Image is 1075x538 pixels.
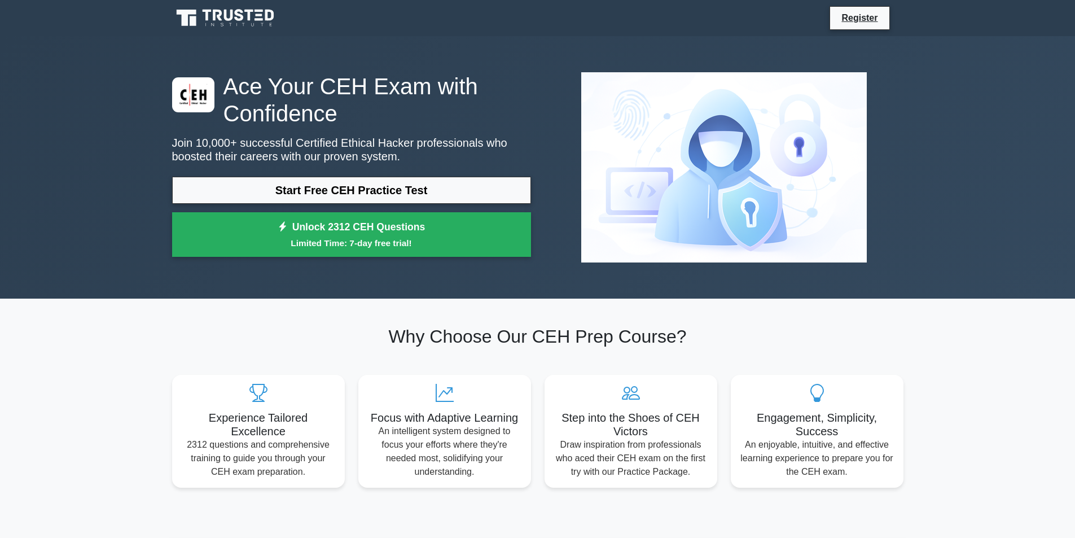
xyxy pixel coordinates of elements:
p: 2312 questions and comprehensive training to guide you through your CEH exam preparation. [181,438,336,479]
small: Limited Time: 7-day free trial! [186,237,517,250]
p: Join 10,000+ successful Certified Ethical Hacker professionals who boosted their careers with our... [172,136,531,163]
a: Start Free CEH Practice Test [172,177,531,204]
p: Draw inspiration from professionals who aced their CEH exam on the first try with our Practice Pa... [554,438,708,479]
h5: Experience Tailored Excellence [181,411,336,438]
h2: Why Choose Our CEH Prep Course? [172,326,903,347]
p: An enjoyable, intuitive, and effective learning experience to prepare you for the CEH exam. [740,438,894,479]
h5: Step into the Shoes of CEH Victors [554,411,708,438]
img: Certified Ethical Hacker Preview [572,63,876,272]
h5: Engagement, Simplicity, Success [740,411,894,438]
p: An intelligent system designed to focus your efforts where they're needed most, solidifying your ... [367,425,522,479]
h5: Focus with Adaptive Learning [367,411,522,425]
h1: Ace Your CEH Exam with Confidence [172,73,531,127]
a: Register [835,11,884,25]
a: Unlock 2312 CEH QuestionsLimited Time: 7-day free trial! [172,212,531,257]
